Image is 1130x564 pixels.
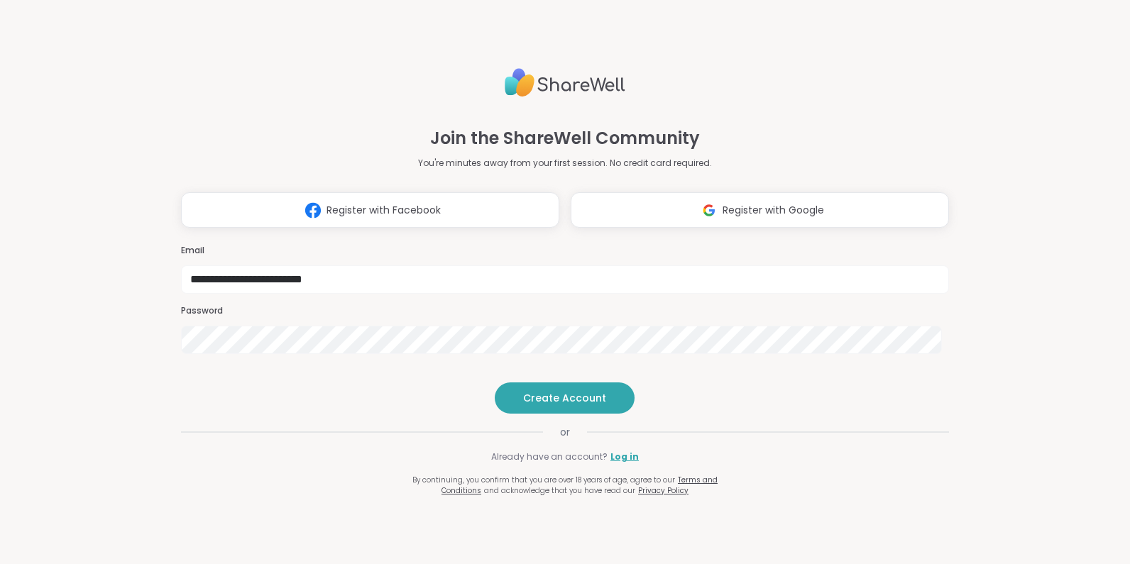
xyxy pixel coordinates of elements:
p: You're minutes away from your first session. No credit card required. [418,157,712,170]
h1: Join the ShareWell Community [430,126,700,151]
span: By continuing, you confirm that you are over 18 years of age, agree to our [412,475,675,485]
span: or [543,425,587,439]
span: Already have an account? [491,450,608,463]
span: Register with Google [723,203,824,218]
span: Create Account [523,391,606,405]
img: ShareWell Logomark [300,197,327,223]
span: and acknowledge that you have read our [484,485,635,496]
span: Register with Facebook [327,203,441,218]
h3: Password [181,305,949,317]
button: Create Account [495,382,635,414]
h3: Email [181,245,949,257]
a: Privacy Policy [638,485,689,496]
a: Log in [610,450,639,463]
button: Register with Google [571,192,949,228]
img: ShareWell Logomark [696,197,723,223]
button: Register with Facebook [181,192,559,228]
a: Terms and Conditions [441,475,718,496]
img: ShareWell Logo [505,62,625,103]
